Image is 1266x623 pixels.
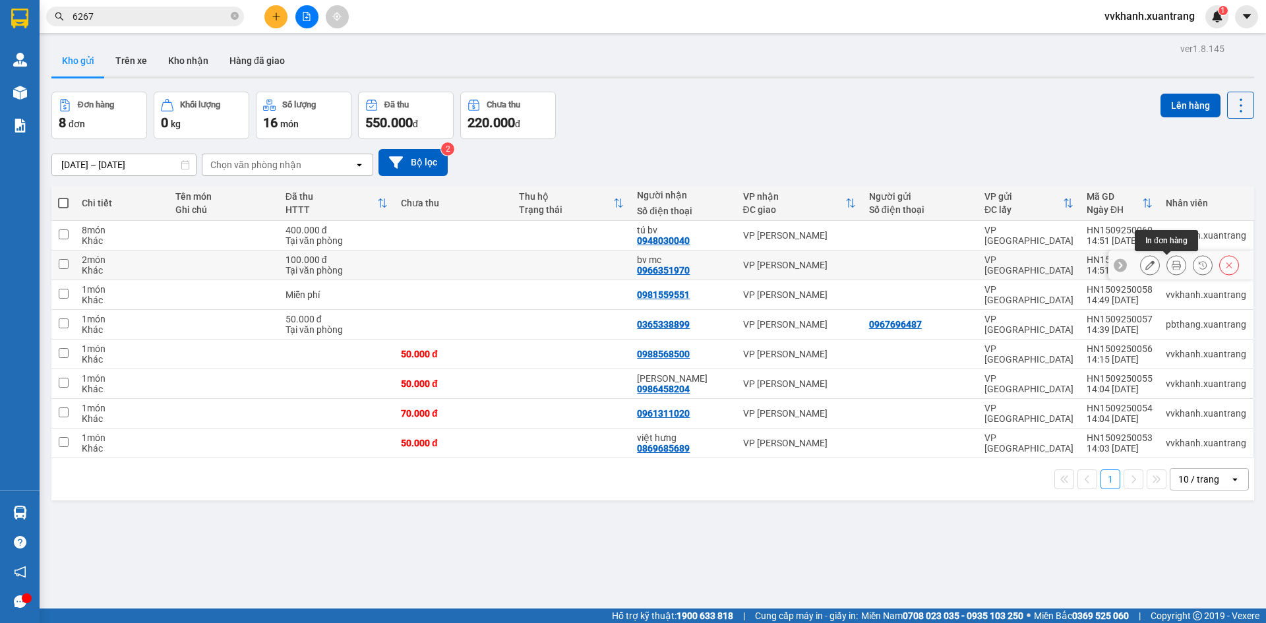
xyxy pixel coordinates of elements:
[1166,378,1246,389] div: vvkhanh.xuantrang
[1087,373,1153,384] div: HN1509250055
[73,9,228,24] input: Tìm tên, số ĐT hoặc mã đơn
[1094,8,1205,24] span: vvkhanh.xuantrang
[14,595,26,608] span: message
[637,190,729,200] div: Người nhận
[1087,204,1142,215] div: Ngày ĐH
[1087,343,1153,354] div: HN1509250056
[133,35,192,47] span: 0943559551
[82,198,162,208] div: Chi tiết
[637,349,690,359] div: 0988568500
[171,119,181,129] span: kg
[984,254,1073,276] div: VP [GEOGRAPHIC_DATA]
[984,204,1063,215] div: ĐC lấy
[175,191,272,202] div: Tên món
[106,13,192,33] span: VP [GEOGRAPHIC_DATA]
[637,254,729,265] div: bv mc
[1087,432,1153,443] div: HN1509250053
[869,319,922,330] div: 0967696487
[519,204,613,215] div: Trạng thái
[384,100,409,109] div: Đã thu
[515,119,520,129] span: đ
[637,443,690,454] div: 0869685689
[82,384,162,394] div: Khác
[295,5,318,28] button: file-add
[637,384,690,394] div: 0986458204
[14,566,26,578] span: notification
[82,443,162,454] div: Khác
[69,119,85,129] span: đơn
[34,40,76,53] em: Logistics
[82,265,162,276] div: Khác
[161,115,168,131] span: 0
[13,506,27,519] img: warehouse-icon
[82,413,162,424] div: Khác
[82,432,162,443] div: 1 món
[5,85,64,94] span: Người nhận:
[286,235,388,246] div: Tại văn phòng
[105,45,158,76] button: Trên xe
[637,289,690,300] div: 0981559551
[1166,319,1246,330] div: pbthang.xuantrang
[984,343,1073,365] div: VP [GEOGRAPHIC_DATA]
[16,24,93,38] span: XUANTRANG
[677,610,733,621] strong: 1900 633 818
[1087,235,1153,246] div: 14:51 [DATE]
[286,265,388,276] div: Tại văn phòng
[743,438,856,448] div: VP [PERSON_NAME]
[1219,6,1228,15] sup: 1
[82,403,162,413] div: 1 món
[1087,413,1153,424] div: 14:04 [DATE]
[13,119,27,133] img: solution-icon
[743,349,856,359] div: VP [PERSON_NAME]
[1211,11,1223,22] img: icon-new-feature
[1087,384,1153,394] div: 14:04 [DATE]
[13,53,27,67] img: warehouse-icon
[55,12,64,21] span: search
[286,191,377,202] div: Đã thu
[743,319,856,330] div: VP [PERSON_NAME]
[460,92,556,139] button: Chưa thu220.000đ
[1166,230,1246,241] div: vvkhanh.xuantrang
[869,204,971,215] div: Số điện thoại
[1087,284,1153,295] div: HN1509250058
[737,186,862,221] th: Toggle SortBy
[861,608,1023,623] span: Miền Nam
[743,191,845,202] div: VP nhận
[332,12,342,21] span: aim
[637,206,729,216] div: Số điện thoại
[743,608,745,623] span: |
[219,45,295,76] button: Hàng đã giao
[279,186,394,221] th: Toggle SortBy
[637,319,690,330] div: 0365338899
[51,45,105,76] button: Kho gửi
[1087,295,1153,305] div: 14:49 [DATE]
[154,92,249,139] button: Khối lượng0kg
[210,158,301,171] div: Chọn văn phòng nhận
[286,254,388,265] div: 100.000 đ
[286,314,388,324] div: 50.000 đ
[1178,473,1219,486] div: 10 / trang
[1166,349,1246,359] div: vvkhanh.xuantrang
[743,289,856,300] div: VP [PERSON_NAME]
[401,378,506,389] div: 50.000 đ
[78,100,114,109] div: Đơn hàng
[1166,289,1246,300] div: vvkhanh.xuantrang
[1193,611,1202,620] span: copyright
[984,284,1073,305] div: VP [GEOGRAPHIC_DATA]
[637,373,729,384] div: lx minh
[286,324,388,335] div: Tại văn phòng
[32,7,77,21] span: HAIVAN
[354,160,365,170] svg: open
[158,45,219,76] button: Kho nhận
[82,343,162,354] div: 1 món
[1100,469,1120,489] button: 1
[282,100,316,109] div: Số lượng
[755,608,858,623] span: Cung cấp máy in - giấy in:
[175,204,272,215] div: Ghi chú
[637,265,690,276] div: 0966351970
[82,235,162,246] div: Khác
[263,115,278,131] span: 16
[743,204,845,215] div: ĐC giao
[1230,474,1240,485] svg: open
[11,9,28,28] img: logo-vxr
